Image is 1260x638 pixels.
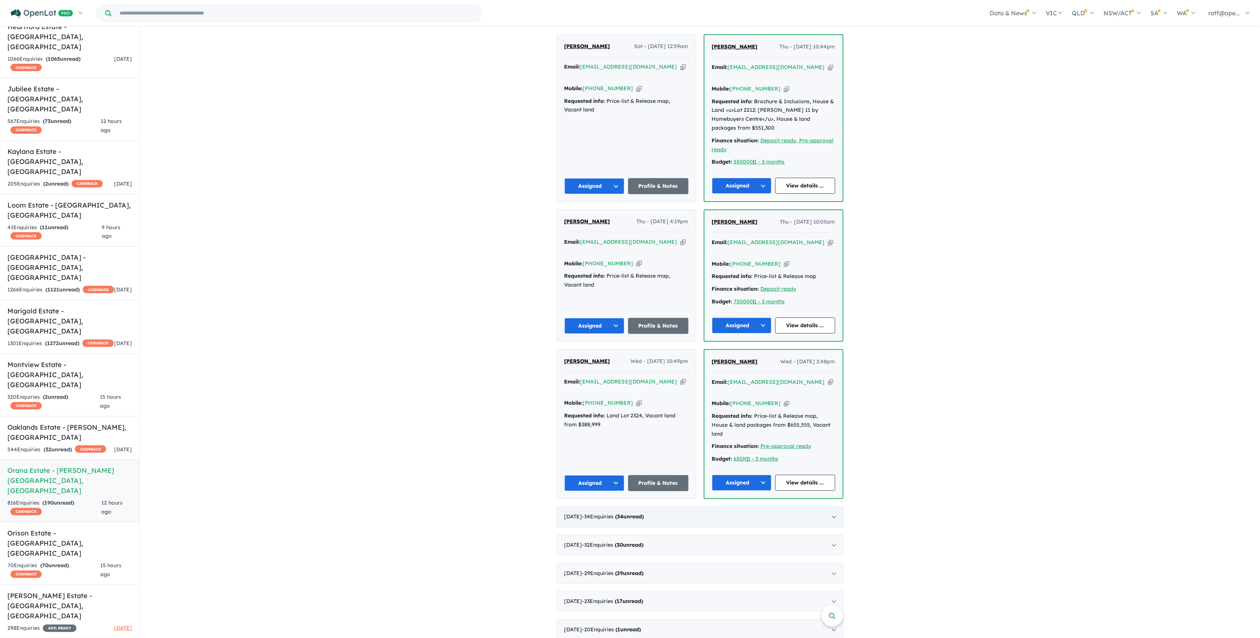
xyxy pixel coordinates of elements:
span: 70 [42,562,48,569]
strong: Mobile: [712,400,731,407]
span: 1121 [47,286,59,293]
span: 1065 [48,56,60,62]
strong: Requested info: [712,98,753,105]
a: [PHONE_NUMBER] [731,85,781,92]
button: Assigned [712,178,772,194]
div: [DATE] [557,591,843,612]
u: 1 - 3 months [748,455,779,462]
h5: Jubilee Estate - [GEOGRAPHIC_DATA] , [GEOGRAPHIC_DATA] [7,84,132,114]
a: 650K [734,455,747,462]
strong: Email: [564,378,580,385]
button: Assigned [564,475,625,491]
span: Wed - [DATE] 2:48pm [781,357,835,366]
strong: Mobile: [564,260,583,267]
strong: Email: [712,64,728,70]
span: [DATE] [114,56,132,62]
div: Brochure & Inclusions, House & Land <u>Lot 2212: [PERSON_NAME] 11 by Homebuyers Centre</u>, House... [712,97,835,133]
strong: ( unread) [43,394,68,400]
a: [PERSON_NAME] [564,42,610,51]
a: [EMAIL_ADDRESS][DOMAIN_NAME] [728,239,825,246]
span: [PERSON_NAME] [712,218,758,225]
span: CASHBACK [72,180,103,187]
span: [DATE] [114,625,132,631]
div: | [712,158,835,167]
strong: Mobile: [564,399,583,406]
span: - 20 Enquir ies [582,626,641,633]
div: | [712,455,835,464]
a: [PERSON_NAME] [712,357,758,366]
a: Pre-approval ready [761,443,811,449]
span: Thu - [DATE] 10:05am [780,218,835,227]
div: Price-list & Release map, House & land packages from $655,555, Vacant land [712,412,835,438]
strong: ( unread) [45,286,80,293]
span: [DATE] [114,446,132,453]
span: 12 hours ago [101,118,122,133]
strong: Budget: [712,298,732,305]
span: 73 [45,118,51,124]
button: Copy [680,63,686,71]
h5: Orana Estate - [PERSON_NAME][GEOGRAPHIC_DATA] , [GEOGRAPHIC_DATA] [7,465,132,496]
h5: Loom Estate - [GEOGRAPHIC_DATA] , [GEOGRAPHIC_DATA] [7,200,132,220]
a: [EMAIL_ADDRESS][DOMAIN_NAME] [728,379,825,385]
button: Copy [828,378,833,386]
a: [PHONE_NUMBER] [731,400,781,407]
span: 29 [617,570,623,577]
div: Price-list & Release map, Vacant land [564,97,688,115]
div: 544 Enquir ies [7,445,106,454]
span: - 29 Enquir ies [582,570,644,577]
a: [EMAIL_ADDRESS][DOMAIN_NAME] [580,378,677,385]
a: Deposit ready, Pre-approval ready [712,137,834,153]
strong: Requested info: [564,412,605,419]
strong: ( unread) [46,56,80,62]
span: Thu - [DATE] 10:44pm [780,42,835,51]
strong: ( unread) [616,626,641,633]
div: Land Lot 2324, Vacant land from $388,999 [564,411,688,429]
strong: ( unread) [43,118,71,124]
strong: Requested info: [564,98,605,104]
a: [EMAIL_ADDRESS][DOMAIN_NAME] [580,239,677,245]
span: CASHBACK [75,445,106,453]
button: Copy [828,239,833,246]
strong: Budget: [712,455,732,462]
a: 750000 [734,298,753,305]
button: Assigned [564,318,625,334]
a: [EMAIL_ADDRESS][DOMAIN_NAME] [580,63,677,70]
strong: ( unread) [615,570,644,577]
button: Copy [784,399,789,407]
span: - 23 Enquir ies [582,598,643,604]
div: 205 Enquir ies [7,180,103,189]
a: [PHONE_NUMBER] [583,260,633,267]
span: - 32 Enquir ies [582,541,644,548]
a: [PERSON_NAME] [712,218,758,227]
span: 12 hours ago [101,499,123,515]
strong: Requested info: [712,413,753,419]
span: 11 [42,224,48,231]
span: [DATE] [114,180,132,187]
span: 32 [45,446,51,453]
button: Copy [636,260,642,268]
h5: Oaklands Estate - [PERSON_NAME] , [GEOGRAPHIC_DATA] [7,422,132,442]
button: Copy [784,260,789,268]
span: 15 hours ago [100,562,121,578]
div: | [712,297,835,306]
input: Try estate name, suburb, builder or developer [113,5,480,21]
strong: Budget: [712,158,732,165]
div: 298 Enquir ies [7,624,76,633]
a: [PHONE_NUMBER] [731,260,781,267]
div: 1066 Enquir ies [7,55,114,73]
h5: Kaylana Estate - [GEOGRAPHIC_DATA] , [GEOGRAPHIC_DATA] [7,146,132,177]
div: Price-list & Release map [712,272,835,281]
span: 30 [617,541,623,548]
span: 15 hours ago [100,394,121,409]
h5: [GEOGRAPHIC_DATA] - [GEOGRAPHIC_DATA] , [GEOGRAPHIC_DATA] [7,252,132,282]
strong: Mobile: [712,85,731,92]
strong: ( unread) [45,340,79,347]
button: Copy [784,85,789,93]
a: [PERSON_NAME] [564,357,610,366]
a: 1 - 3 months [754,158,785,165]
span: CASHBACK [82,339,114,347]
strong: Finance situation: [712,137,759,144]
button: Assigned [712,318,772,334]
span: CASHBACK [83,286,114,293]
